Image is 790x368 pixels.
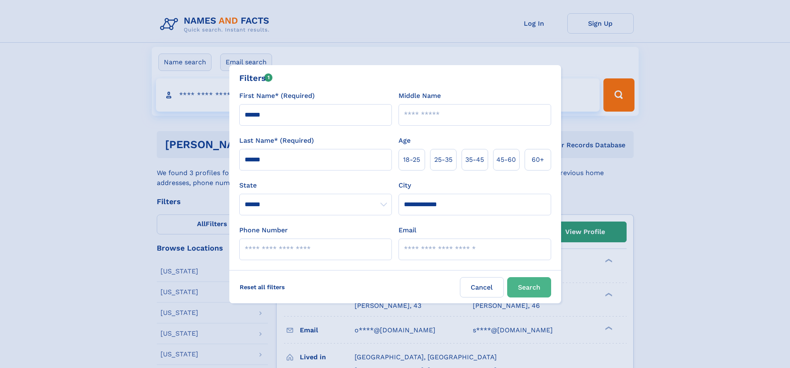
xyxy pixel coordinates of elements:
[239,91,315,101] label: First Name* (Required)
[434,155,452,165] span: 25‑35
[234,277,290,297] label: Reset all filters
[239,225,288,235] label: Phone Number
[532,155,544,165] span: 60+
[507,277,551,297] button: Search
[399,136,411,146] label: Age
[460,277,504,297] label: Cancel
[399,91,441,101] label: Middle Name
[239,136,314,146] label: Last Name* (Required)
[239,72,273,84] div: Filters
[399,180,411,190] label: City
[239,180,392,190] label: State
[399,225,416,235] label: Email
[496,155,516,165] span: 45‑60
[465,155,484,165] span: 35‑45
[403,155,420,165] span: 18‑25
